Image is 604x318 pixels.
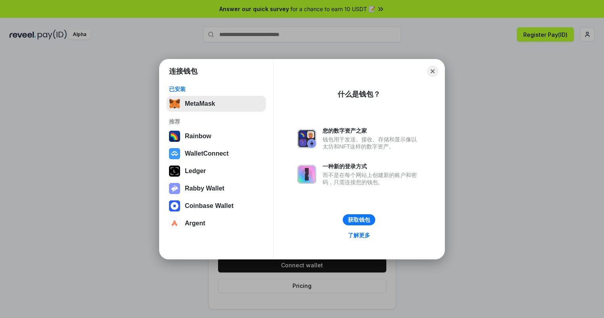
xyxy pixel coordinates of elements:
img: svg+xml,%3Csvg%20width%3D%2228%22%20height%3D%2228%22%20viewBox%3D%220%200%2028%2028%22%20fill%3D... [169,148,180,159]
div: 什么是钱包？ [338,89,380,99]
div: WalletConnect [185,150,229,157]
div: 了解更多 [348,232,370,239]
button: 获取钱包 [343,214,375,225]
button: MetaMask [167,96,266,112]
div: Coinbase Wallet [185,202,234,209]
img: svg+xml,%3Csvg%20fill%3D%22none%22%20height%3D%2233%22%20viewBox%3D%220%200%2035%2033%22%20width%... [169,98,180,109]
div: Ledger [185,168,206,175]
img: svg+xml,%3Csvg%20width%3D%22120%22%20height%3D%22120%22%20viewBox%3D%220%200%20120%20120%22%20fil... [169,131,180,142]
button: Ledger [167,163,266,179]
div: 钱包用于发送、接收、存储和显示像以太坊和NFT这样的数字资产。 [323,136,421,150]
img: svg+xml,%3Csvg%20width%3D%2228%22%20height%3D%2228%22%20viewBox%3D%220%200%2028%2028%22%20fill%3D... [169,200,180,211]
img: svg+xml,%3Csvg%20xmlns%3D%22http%3A%2F%2Fwww.w3.org%2F2000%2Fsvg%22%20fill%3D%22none%22%20viewBox... [297,129,316,148]
button: Rabby Wallet [167,181,266,196]
div: 推荐 [169,118,264,125]
button: Argent [167,215,266,231]
button: Rainbow [167,128,266,144]
div: 一种新的登录方式 [323,163,421,170]
div: Rabby Wallet [185,185,224,192]
h1: 连接钱包 [169,67,198,76]
img: svg+xml,%3Csvg%20xmlns%3D%22http%3A%2F%2Fwww.w3.org%2F2000%2Fsvg%22%20fill%3D%22none%22%20viewBox... [169,183,180,194]
div: Argent [185,220,205,227]
img: svg+xml,%3Csvg%20xmlns%3D%22http%3A%2F%2Fwww.w3.org%2F2000%2Fsvg%22%20fill%3D%22none%22%20viewBox... [297,165,316,184]
div: 获取钱包 [348,216,370,223]
img: svg+xml,%3Csvg%20xmlns%3D%22http%3A%2F%2Fwww.w3.org%2F2000%2Fsvg%22%20width%3D%2228%22%20height%3... [169,166,180,177]
div: 而不是在每个网站上创建新的账户和密码，只需连接您的钱包。 [323,171,421,186]
div: 您的数字资产之家 [323,127,421,134]
div: MetaMask [185,100,215,107]
img: svg+xml,%3Csvg%20width%3D%2228%22%20height%3D%2228%22%20viewBox%3D%220%200%2028%2028%22%20fill%3D... [169,218,180,229]
button: WalletConnect [167,146,266,162]
div: Rainbow [185,133,211,140]
a: 了解更多 [343,230,375,240]
div: 已安装 [169,86,264,93]
button: Coinbase Wallet [167,198,266,214]
button: Close [427,66,438,77]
